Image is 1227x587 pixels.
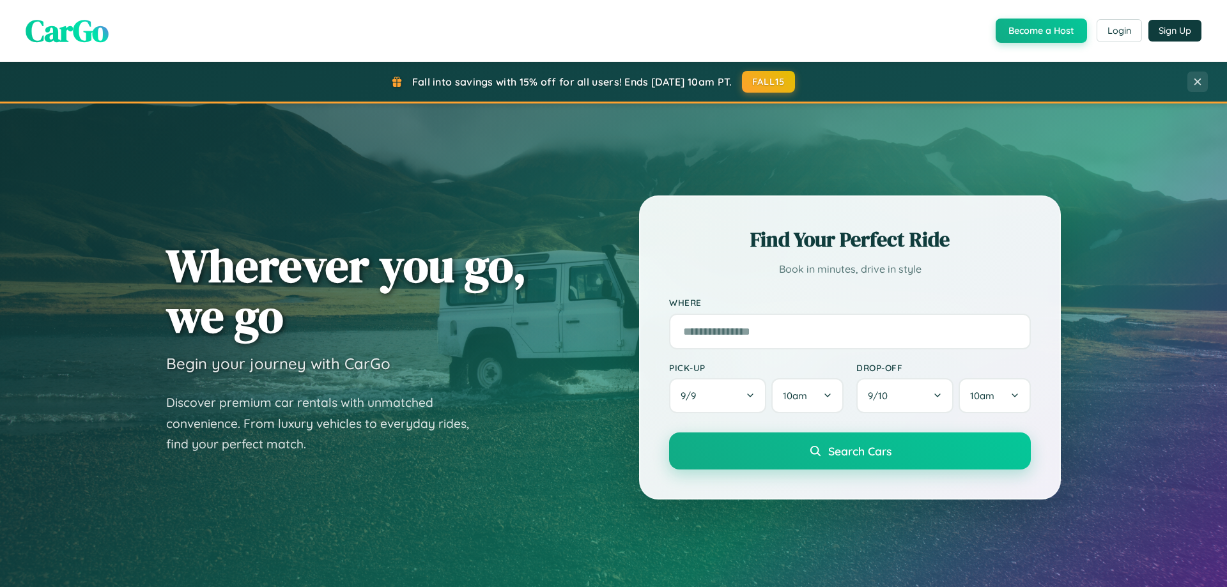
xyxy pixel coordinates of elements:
[26,10,109,52] span: CarGo
[996,19,1087,43] button: Become a Host
[783,390,807,402] span: 10am
[166,392,486,455] p: Discover premium car rentals with unmatched convenience. From luxury vehicles to everyday rides, ...
[669,298,1031,309] label: Where
[742,71,796,93] button: FALL15
[681,390,702,402] span: 9 / 9
[1097,19,1142,42] button: Login
[868,390,894,402] span: 9 / 10
[669,362,844,373] label: Pick-up
[856,378,953,413] button: 9/10
[669,432,1031,469] button: Search Cars
[412,75,732,88] span: Fall into savings with 15% off for all users! Ends [DATE] 10am PT.
[959,378,1031,413] button: 10am
[856,362,1031,373] label: Drop-off
[669,260,1031,278] p: Book in minutes, drive in style
[669,378,766,413] button: 9/9
[1148,20,1201,42] button: Sign Up
[669,225,1031,254] h2: Find Your Perfect Ride
[828,444,891,458] span: Search Cars
[166,240,527,341] h1: Wherever you go, we go
[166,354,390,373] h3: Begin your journey with CarGo
[771,378,844,413] button: 10am
[970,390,994,402] span: 10am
